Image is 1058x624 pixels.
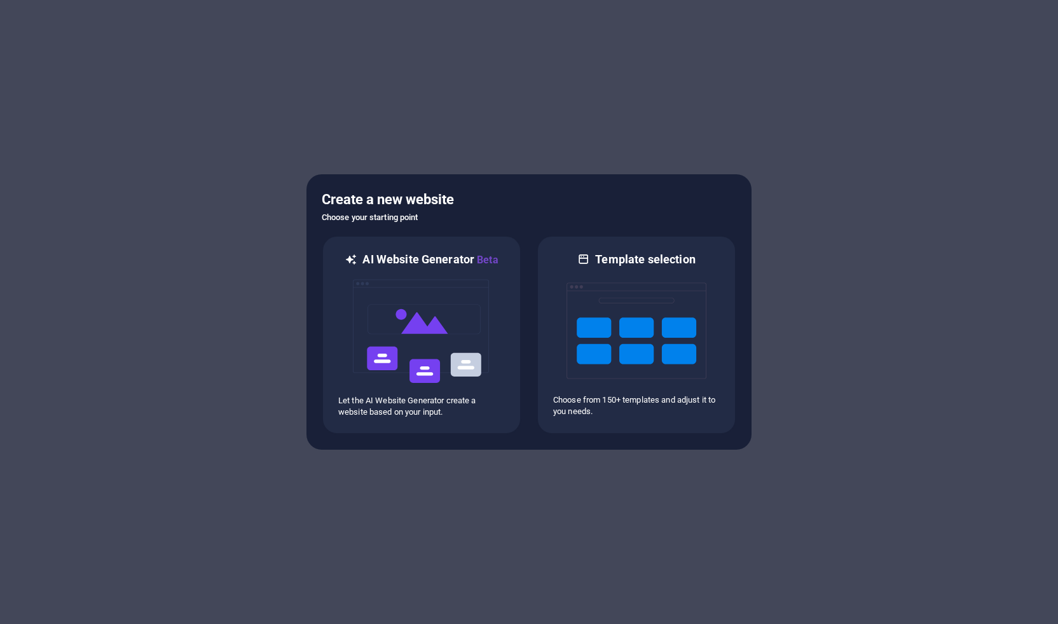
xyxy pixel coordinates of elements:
p: Let the AI Website Generator create a website based on your input. [338,395,505,418]
span: Beta [474,254,498,266]
h6: Template selection [595,252,695,267]
div: Template selectionChoose from 150+ templates and adjust it to you needs. [537,235,736,434]
h6: AI Website Generator [362,252,498,268]
h5: Create a new website [322,190,736,210]
p: Choose from 150+ templates and adjust it to you needs. [553,394,720,417]
img: ai [352,268,491,395]
div: AI Website GeneratorBetaaiLet the AI Website Generator create a website based on your input. [322,235,521,434]
h6: Choose your starting point [322,210,736,225]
